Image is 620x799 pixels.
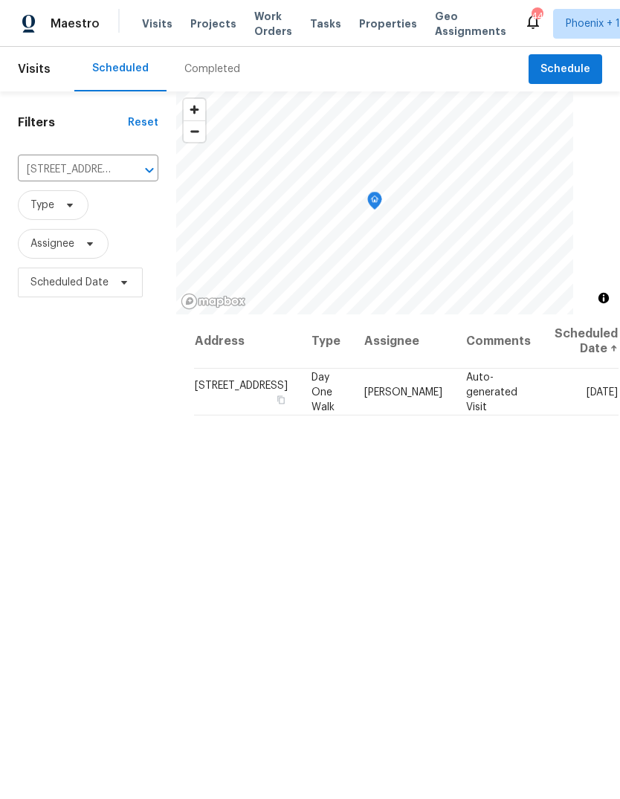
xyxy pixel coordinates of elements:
span: [PERSON_NAME] [364,386,442,397]
button: Open [139,160,160,181]
span: Visits [18,53,51,85]
span: Scheduled Date [30,275,109,290]
th: Address [194,314,300,369]
span: Projects [190,16,236,31]
span: Maestro [51,16,100,31]
span: Visits [142,16,172,31]
span: Tasks [310,19,341,29]
button: Toggle attribution [595,289,613,307]
span: Geo Assignments [435,9,506,39]
button: Zoom out [184,120,205,142]
span: Auto-generated Visit [466,372,517,412]
h1: Filters [18,115,128,130]
a: Mapbox homepage [181,293,246,310]
div: Reset [128,115,158,130]
span: Schedule [540,60,590,79]
div: 44 [532,9,542,24]
th: Scheduled Date ↑ [543,314,619,369]
input: Search for an address... [18,158,117,181]
span: Assignee [30,236,74,251]
th: Type [300,314,352,369]
div: Map marker [367,192,382,215]
span: Day One Walk [311,372,335,412]
span: [STREET_ADDRESS] [195,380,288,390]
span: [DATE] [587,386,618,397]
th: Comments [454,314,543,369]
th: Assignee [352,314,454,369]
span: Zoom out [184,121,205,142]
span: Type [30,198,54,213]
canvas: Map [176,91,573,314]
span: Toggle attribution [599,290,608,306]
span: Work Orders [254,9,292,39]
button: Schedule [529,54,602,85]
span: Phoenix + 1 [566,16,620,31]
span: Properties [359,16,417,31]
button: Copy Address [274,392,288,406]
div: Completed [184,62,240,77]
div: Scheduled [92,61,149,76]
button: Zoom in [184,99,205,120]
